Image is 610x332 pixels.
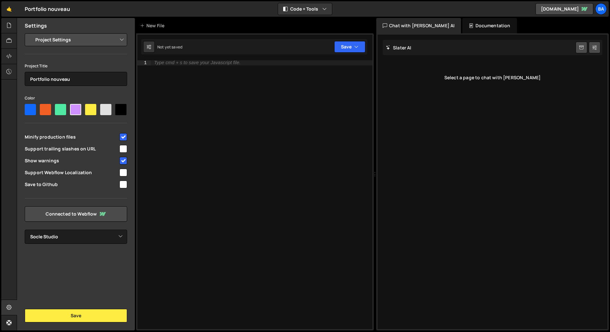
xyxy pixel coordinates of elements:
[157,44,182,50] div: Not yet saved
[278,3,332,15] button: Code + Tools
[25,146,118,152] span: Support trailing slashes on URL
[334,41,365,53] button: Save
[1,1,17,17] a: 🤙
[25,157,118,164] span: Show warnings
[25,134,118,140] span: Minify production files
[25,63,48,69] label: Project Title
[25,5,70,13] div: Portfolio nouveau
[376,18,461,33] div: Chat with [PERSON_NAME] AI
[25,72,127,86] input: Project name
[140,22,167,29] div: New File
[25,181,118,188] span: Save to Github
[462,18,517,33] div: Documentation
[137,60,151,65] div: 1
[25,169,118,176] span: Support Webflow Localization
[595,3,607,15] a: ba
[386,45,412,51] h2: Slater AI
[25,95,35,101] label: Color
[25,309,127,322] button: Save
[383,65,602,90] div: Select a page to chat with [PERSON_NAME]
[536,3,593,15] a: [DOMAIN_NAME]
[154,61,240,65] div: Type cmd + s to save your Javascript file.
[25,22,47,29] h2: Settings
[25,206,127,222] a: Connected to Webflow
